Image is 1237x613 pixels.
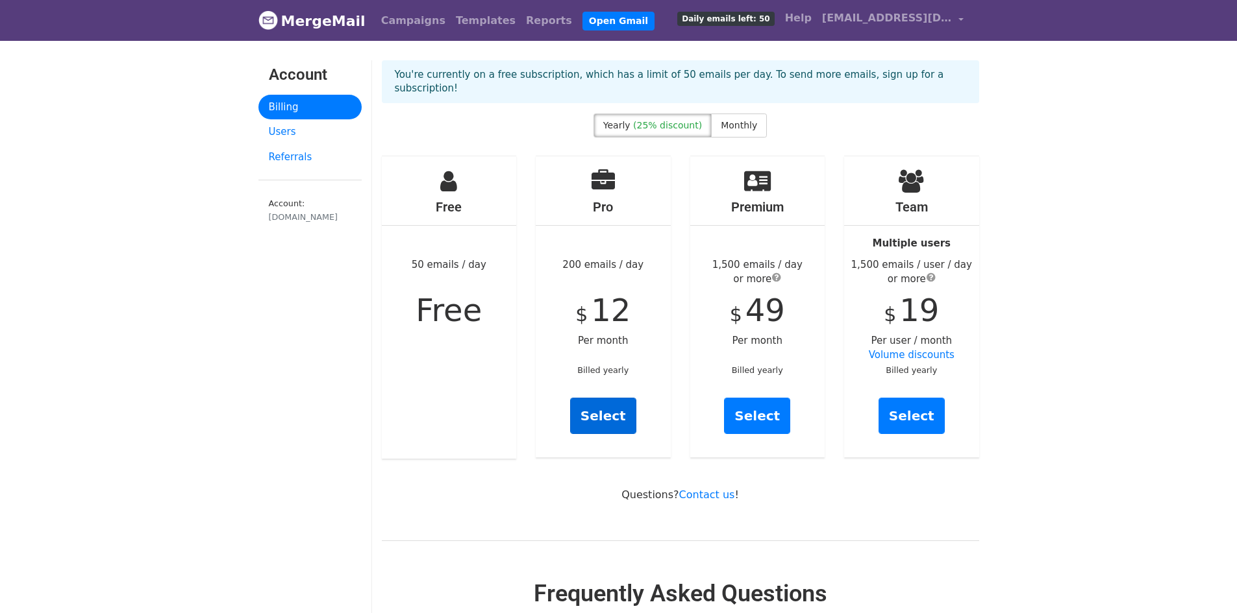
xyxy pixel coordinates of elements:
[382,199,517,215] h4: Free
[258,7,366,34] a: MergeMail
[269,211,351,223] div: [DOMAIN_NAME]
[884,303,896,326] span: $
[780,5,817,31] a: Help
[879,398,945,434] a: Select
[869,349,955,361] a: Volume discounts
[258,95,362,120] a: Billing
[582,12,655,30] a: Open Gmail
[521,8,577,34] a: Reports
[633,120,702,130] span: (25% discount)
[258,145,362,170] a: Referrals
[732,365,783,375] small: Billed yearly
[382,156,517,459] div: 50 emails / day
[451,8,521,34] a: Templates
[721,120,757,130] span: Monthly
[886,365,937,375] small: Billed yearly
[395,68,966,95] p: You're currently on a free subscription, which has a limit of 50 emails per day. To send more ema...
[269,66,351,84] h3: Account
[376,8,451,34] a: Campaigns
[690,199,825,215] h4: Premium
[690,258,825,287] div: 1,500 emails / day or more
[822,10,952,26] span: [EMAIL_ADDRESS][DOMAIN_NAME]
[679,488,735,501] a: Contact us
[258,119,362,145] a: Users
[382,488,979,501] p: Questions? !
[730,303,742,326] span: $
[899,292,939,328] span: 19
[575,303,588,326] span: $
[817,5,969,36] a: [EMAIL_ADDRESS][DOMAIN_NAME]
[672,5,779,31] a: Daily emails left: 50
[677,12,774,26] span: Daily emails left: 50
[844,258,979,287] div: 1,500 emails / user / day or more
[536,156,671,457] div: 200 emails / day Per month
[873,237,951,249] strong: Multiple users
[577,365,629,375] small: Billed yearly
[570,398,636,434] a: Select
[416,292,482,328] span: Free
[258,10,278,30] img: MergeMail logo
[1172,551,1237,613] div: Widget de chat
[1172,551,1237,613] iframe: Chat Widget
[724,398,790,434] a: Select
[844,156,979,457] div: Per user / month
[536,199,671,215] h4: Pro
[603,120,631,130] span: Yearly
[269,198,351,223] small: Account:
[690,156,825,457] div: Per month
[591,292,631,328] span: 12
[382,580,979,608] h2: Frequently Asked Questions
[844,199,979,215] h4: Team
[745,292,785,328] span: 49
